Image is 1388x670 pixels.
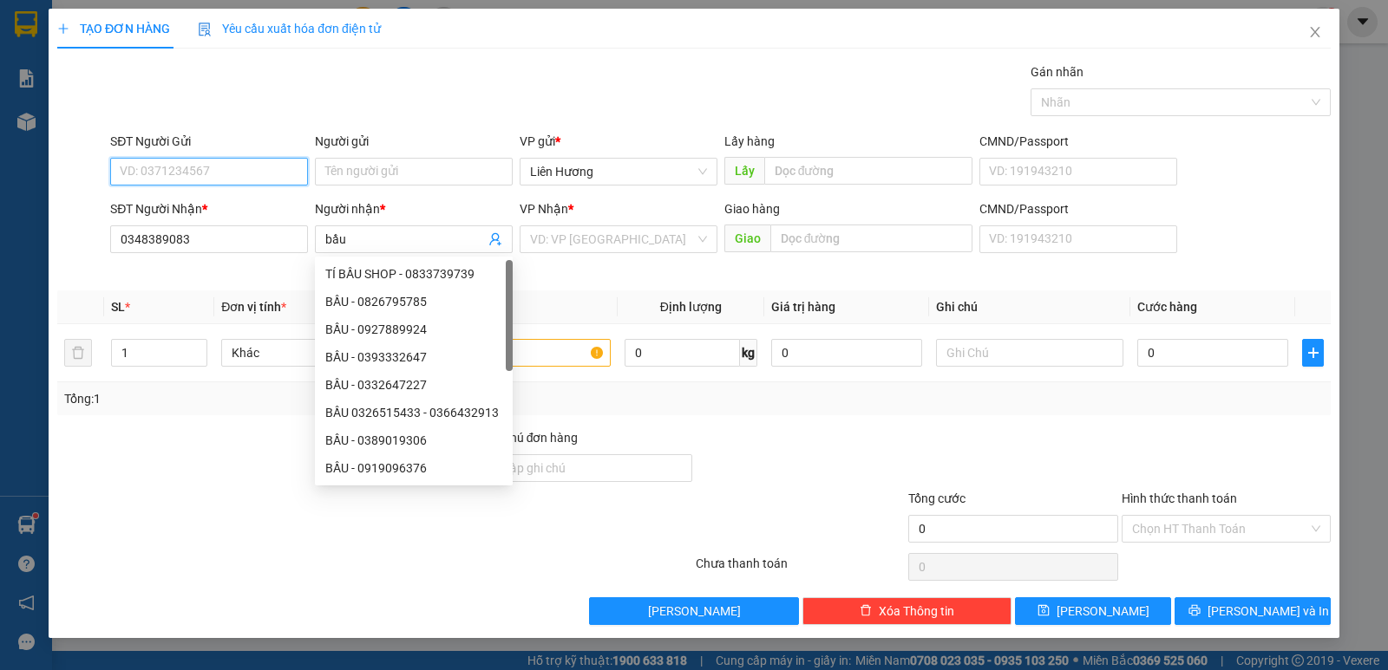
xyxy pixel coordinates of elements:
div: BẦU - 0389019306 [325,431,502,450]
div: BẦU - 0393332647 [315,343,513,371]
button: printer[PERSON_NAME] và In [1175,597,1331,625]
input: VD: Bàn, Ghế [423,339,611,367]
button: delete [64,339,92,367]
span: Tổng cước [908,491,966,505]
div: SĐT Người Gửi [110,132,308,151]
span: Xóa Thông tin [879,602,954,621]
div: Tên không hợp lệ [315,255,513,275]
div: BẦU - 0927889924 [315,315,513,343]
span: Cước hàng [1137,300,1197,314]
input: Ghi chú đơn hàng [483,454,692,482]
input: 0 [771,339,922,367]
div: BẦU - 0919096376 [325,459,502,478]
button: deleteXóa Thông tin [802,597,1012,625]
span: save [1038,604,1050,618]
span: [PERSON_NAME] [648,602,741,621]
span: Liên Hương [530,159,707,185]
img: icon [198,23,212,36]
div: TÍ BẦU SHOP - 0833739739 [315,260,513,288]
button: plus [1302,339,1324,367]
div: BẦU - 0826795785 [315,288,513,315]
div: CMND/Passport [979,132,1177,151]
div: Chưa thanh toán [694,554,907,584]
div: BẦU - 0919096376 [315,454,513,482]
span: user-add [488,232,502,246]
input: Ghi Chú [936,339,1123,367]
div: Tổng: 1 [64,389,537,408]
span: Lấy [724,157,764,185]
div: BẦU - 0927889924 [325,320,502,339]
button: [PERSON_NAME] [589,597,798,625]
div: TÍ BẦU SHOP - 0833739739 [325,264,502,283]
input: Dọc đường [764,157,973,185]
span: delete [860,604,872,618]
label: Hình thức thanh toán [1122,491,1237,505]
div: BẦU - 0389019306 [315,426,513,454]
button: save[PERSON_NAME] [1015,597,1171,625]
span: [PERSON_NAME] [1057,602,1149,621]
th: Ghi chú [929,290,1130,324]
span: [PERSON_NAME] và In [1208,602,1329,621]
span: close [1308,25,1322,39]
span: Lấy hàng [724,134,775,148]
span: plus [1303,346,1323,360]
div: BẦU 0326515433 - 0366432913 [325,403,502,422]
div: CMND/Passport [979,199,1177,218]
span: VP Nhận [520,202,568,216]
span: Đơn vị tính [221,300,286,314]
span: printer [1188,604,1201,618]
div: BẦU - 0826795785 [325,292,502,311]
label: Gán nhãn [1031,65,1084,79]
span: kg [740,339,757,367]
span: Khác [232,340,398,366]
button: Close [1291,9,1339,57]
div: VP gửi [520,132,717,151]
div: BẦU - 0393332647 [325,348,502,367]
div: BẦU - 0332647227 [315,371,513,399]
div: Người gửi [315,132,513,151]
span: Định lượng [660,300,722,314]
span: Giao [724,224,770,252]
div: BẦU - 0332647227 [325,375,502,394]
div: Người nhận [315,199,513,218]
div: BẦU 0326515433 - 0366432913 [315,399,513,426]
label: Ghi chú đơn hàng [483,431,579,445]
span: Yêu cầu xuất hóa đơn điện tử [198,22,381,36]
input: Dọc đường [770,224,973,252]
span: Giá trị hàng [771,300,835,314]
div: SĐT Người Nhận [110,199,308,218]
span: Giao hàng [724,202,780,216]
span: SL [111,300,125,314]
span: plus [57,23,69,35]
span: TẠO ĐƠN HÀNG [57,22,170,36]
